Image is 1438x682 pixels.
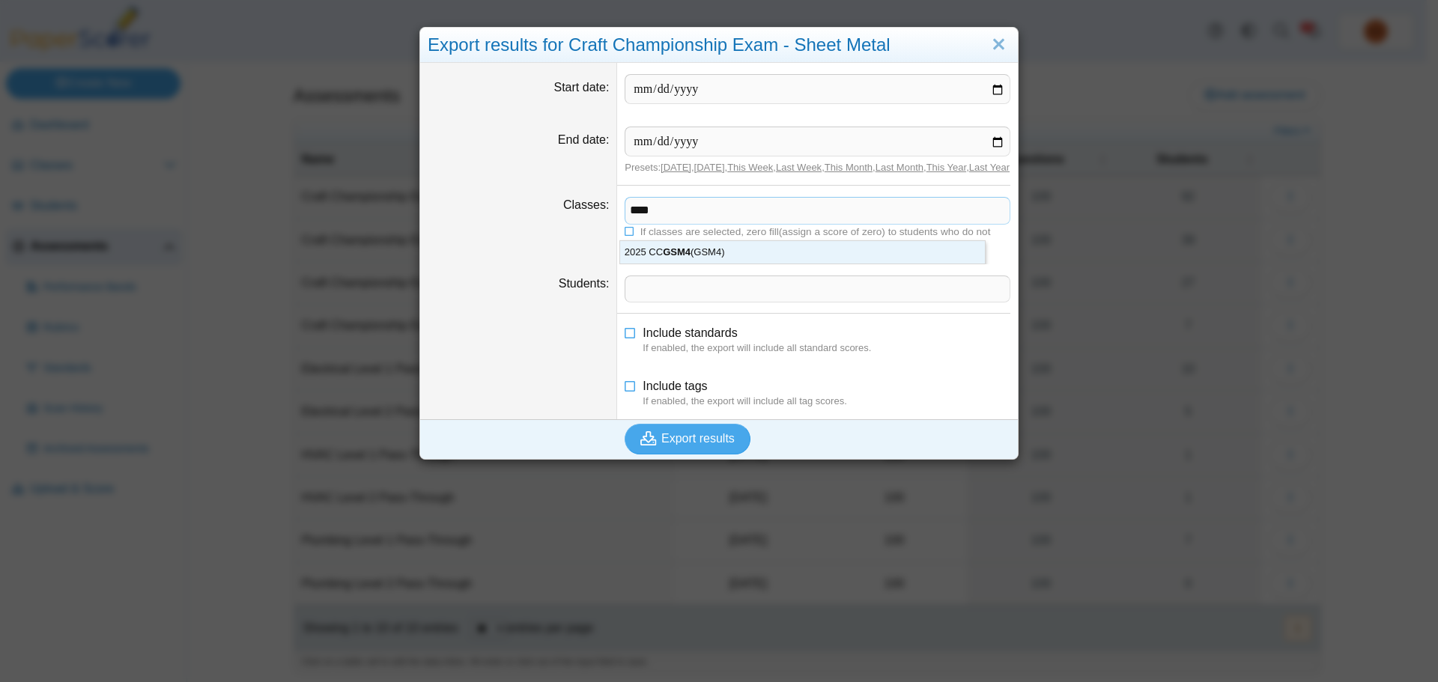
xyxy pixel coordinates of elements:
[625,424,750,454] button: Export results
[694,162,725,173] a: [DATE]
[554,81,610,94] label: Start date
[625,275,1010,302] tags: ​
[776,162,822,173] a: Last Week
[727,162,773,173] a: This Week
[661,432,735,445] span: Export results
[620,241,985,264] div: 2025 CC (GSM4)
[876,162,923,173] a: Last Month
[987,32,1010,58] a: Close
[625,161,1010,174] div: Presets: , , , , , , ,
[559,277,610,290] label: Students
[625,197,1010,224] tags: ​
[926,162,967,173] a: This Year
[661,162,691,173] a: [DATE]
[563,198,609,211] label: Classes
[663,246,691,258] strong: GSM4
[643,395,1010,408] dfn: If enabled, the export will include all tag scores.
[825,162,873,173] a: This Month
[625,226,990,252] span: If classes are selected, zero fill(assign a score of zero) to students who do not have a record o...
[643,380,707,392] span: Include tags
[643,341,1010,355] dfn: If enabled, the export will include all standard scores.
[420,28,1018,63] div: Export results for Craft Championship Exam - Sheet Metal
[643,326,737,339] span: Include standards
[558,133,610,146] label: End date
[969,162,1010,173] a: Last Year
